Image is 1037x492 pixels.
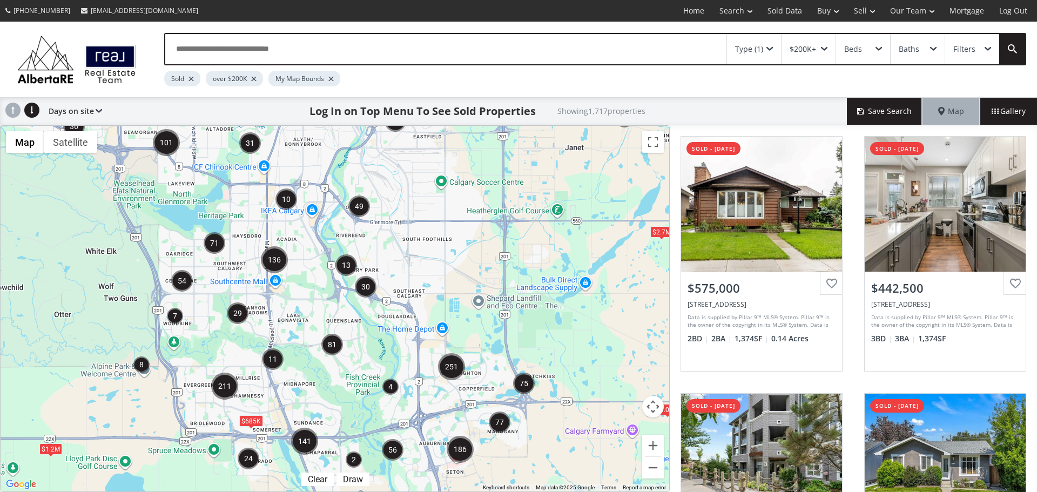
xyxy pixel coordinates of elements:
div: 141 [291,428,318,455]
span: 2 BA [711,333,732,344]
div: $575,000 [688,280,836,296]
span: 1,374 SF [918,333,946,344]
button: Zoom out [642,457,664,478]
div: 13 [385,110,406,132]
a: Open this area in Google Maps (opens a new window) [3,477,39,491]
button: Save Search [847,98,922,125]
div: 81 [321,334,343,355]
div: over $200K [206,71,263,86]
a: Terms [601,484,616,490]
div: 10 [275,188,297,210]
div: 101 [153,129,180,156]
div: Clear [305,474,330,484]
button: Show satellite imagery [44,131,97,153]
div: Type (1) [735,45,763,53]
div: 4 [382,379,399,395]
div: $200K+ [790,45,816,53]
div: Gallery [980,98,1037,125]
div: 29 [227,302,248,324]
button: Map camera controls [642,396,664,417]
div: Beds [844,45,862,53]
span: [EMAIL_ADDRESS][DOMAIN_NAME] [91,6,198,15]
div: 136 [261,246,288,273]
div: $685K [239,415,263,427]
span: 3 BA [895,333,915,344]
span: 2 BD [688,333,709,344]
div: Click to clear. [301,474,334,484]
span: Map [938,106,964,117]
div: 56 [382,439,403,461]
div: $1.2M [39,443,62,454]
button: Zoom in [642,435,664,456]
div: 77 [489,412,510,433]
a: [EMAIL_ADDRESS][DOMAIN_NAME] [76,1,204,21]
div: 54 [171,270,193,292]
div: 7 [167,308,183,324]
div: 13 [335,254,357,276]
div: Days on site [43,98,102,125]
div: 251 [438,353,465,380]
div: 31 [239,132,261,154]
div: 6 [616,111,632,127]
div: Map [922,98,980,125]
div: 11 [262,348,284,370]
div: 49 [348,196,370,217]
div: 75 [513,373,535,394]
span: 1,374 SF [735,333,769,344]
div: 2 [346,451,362,468]
div: $2.7M [650,226,673,238]
div: My Map Bounds [268,71,340,86]
span: 3 BD [871,333,892,344]
div: $442,500 [871,280,1019,296]
div: $1.03M [654,404,681,415]
span: Map data ©2025 Google [536,484,595,490]
div: 36 [63,116,85,137]
img: Google [3,477,39,491]
a: sold - [DATE]$575,000[STREET_ADDRESS]Data is supplied by Pillar 9™ MLS® System. Pillar 9™ is the ... [670,125,853,382]
span: Gallery [992,106,1026,117]
button: Keyboard shortcuts [483,484,529,491]
div: Data is supplied by Pillar 9™ MLS® System. Pillar 9™ is the owner of the copyright in its MLS® Sy... [871,313,1016,329]
div: 211 [211,373,238,400]
span: 0.14 Acres [771,333,809,344]
img: Logo [12,32,142,86]
div: Baths [899,45,919,53]
a: Report a map error [623,484,666,490]
div: 186 [447,436,474,463]
div: Draw [340,474,366,484]
button: Toggle fullscreen view [642,131,664,153]
h1: Log In on Top Menu To See Sold Properties [309,104,536,119]
h2: Showing 1,717 properties [557,107,645,115]
div: 19618 42 Street SE, Calgary, AB T3M 3A7 [871,300,1019,309]
div: Click to draw. [336,474,369,484]
button: Show street map [6,131,44,153]
div: 24 [238,448,259,469]
div: Sold [164,71,200,86]
div: 71 [204,232,225,254]
div: 7120 20 Street SE, Calgary, AB T2C 0P6 [688,300,836,309]
a: sold - [DATE]$442,500[STREET_ADDRESS]Data is supplied by Pillar 9™ MLS® System. Pillar 9™ is the ... [853,125,1037,382]
div: Data is supplied by Pillar 9™ MLS® System. Pillar 9™ is the owner of the copyright in its MLS® Sy... [688,313,833,329]
span: [PHONE_NUMBER] [14,6,70,15]
div: Filters [953,45,975,53]
div: 30 [355,276,376,298]
div: 8 [133,356,150,373]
